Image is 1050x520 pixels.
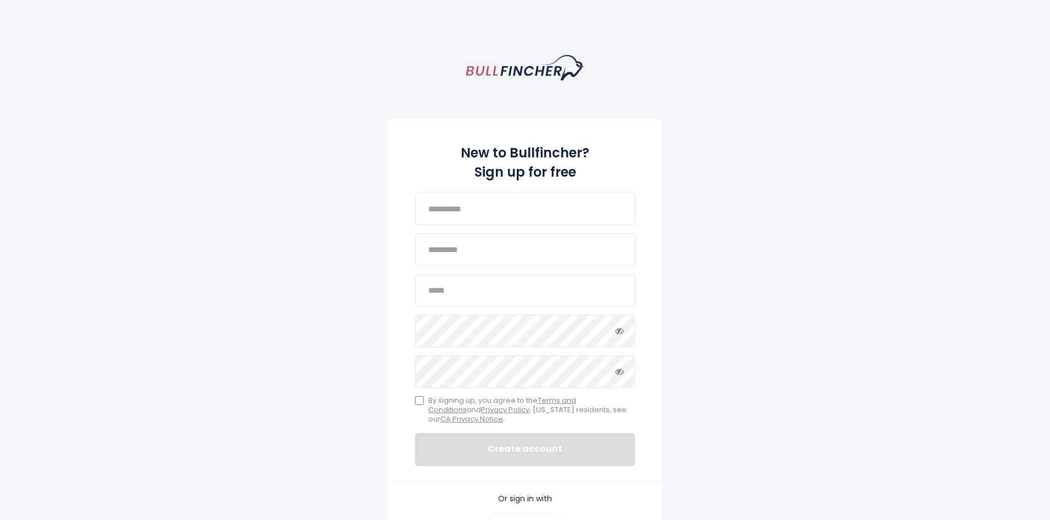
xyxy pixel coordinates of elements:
[615,326,624,335] i: Toggle password visibility
[466,55,584,80] a: homepage
[481,404,529,415] a: Privacy Policy
[428,396,635,424] span: By signing up, you agree to the and . [US_STATE] residents, see our .
[440,414,503,424] a: CA Privacy Notice
[415,494,635,503] p: Or sign in with
[415,396,424,405] input: By signing up, you agree to theTerms and ConditionsandPrivacy Policy. [US_STATE] residents, see o...
[415,143,635,182] h2: New to Bullfincher? Sign up for free
[428,395,576,415] a: Terms and Conditions
[415,433,635,466] button: Create account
